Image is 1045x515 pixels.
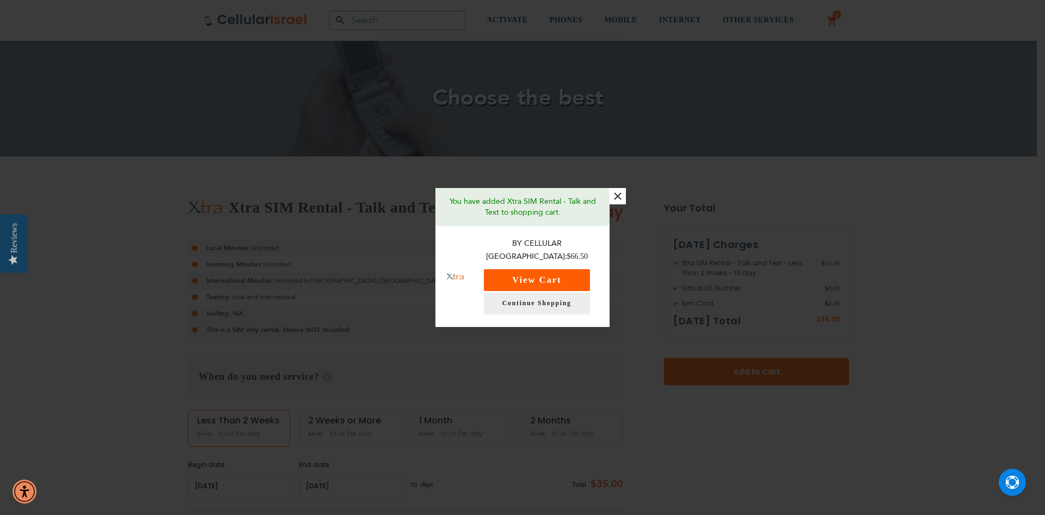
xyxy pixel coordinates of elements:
[484,269,590,291] button: View Cart
[567,252,588,260] span: $66.50
[13,480,36,504] div: Accessibility Menu
[484,293,590,314] a: Continue Shopping
[444,196,601,218] p: You have added Xtra SIM Rental - Talk and Text to shopping cart.
[9,223,19,253] div: Reviews
[610,188,626,204] button: ×
[475,237,599,264] p: By Cellular [GEOGRAPHIC_DATA]:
